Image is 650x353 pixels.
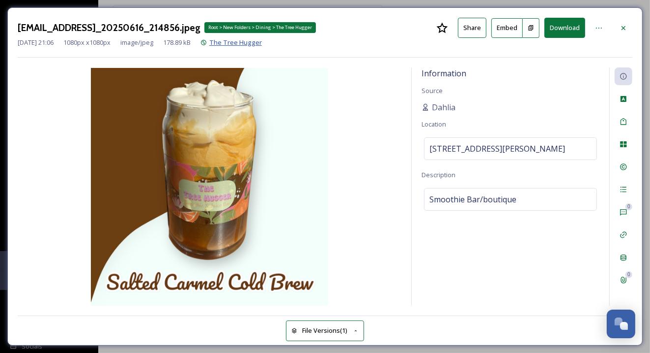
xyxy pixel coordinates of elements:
[544,18,585,38] button: Download
[491,18,523,38] button: Embed
[625,203,632,210] div: 0
[18,68,401,306] img: treehuggerwellness%40outlook.com-Photoroom_20250616_214856.jpeg
[432,101,455,113] span: Dahlia
[422,120,446,128] span: Location
[422,170,455,179] span: Description
[429,193,516,205] span: Smoothie Bar/boutique
[63,38,111,47] span: 1080 px x 1080 px
[422,68,466,79] span: Information
[18,38,54,47] span: [DATE] 21:06
[422,86,443,95] span: Source
[286,321,365,341] button: File Versions(1)
[429,143,565,155] span: [STREET_ADDRESS][PERSON_NAME]
[204,22,316,33] div: Root > New Folders > Dining > The Tree Hugger
[625,271,632,278] div: 0
[458,18,486,38] button: Share
[607,310,635,338] button: Open Chat
[209,38,262,47] span: The Tree Hugger
[18,21,200,35] h3: [EMAIL_ADDRESS]_20250616_214856.jpeg
[163,38,191,47] span: 178.89 kB
[120,38,153,47] span: image/jpeg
